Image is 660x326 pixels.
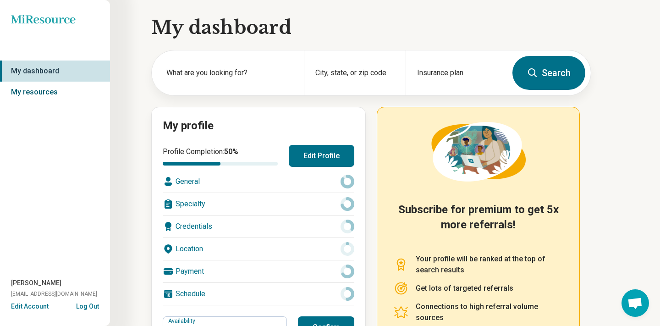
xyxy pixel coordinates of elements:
span: [EMAIL_ADDRESS][DOMAIN_NAME] [11,290,97,298]
h2: Subscribe for premium to get 5x more referrals! [394,202,563,243]
div: Payment [163,260,354,282]
div: Location [163,238,354,260]
div: Specialty [163,193,354,215]
div: Profile Completion: [163,146,278,166]
button: Edit Profile [289,145,354,167]
h1: My dashboard [151,15,591,40]
div: Open chat [621,289,649,317]
div: General [163,171,354,193]
label: What are you looking for? [166,67,293,78]
button: Edit Account [11,302,49,311]
label: Availability [168,318,197,324]
button: Log Out [76,302,99,309]
h2: My profile [163,118,354,134]
p: Connections to high referral volume sources [416,301,563,323]
span: 50 % [224,147,238,156]
span: [PERSON_NAME] [11,278,61,288]
button: Search [512,56,585,90]
div: Credentials [163,215,354,238]
p: Your profile will be ranked at the top of search results [416,254,563,276]
p: Get lots of targeted referrals [416,283,513,294]
div: Schedule [163,283,354,305]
